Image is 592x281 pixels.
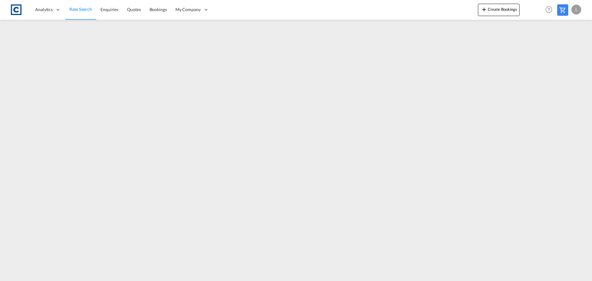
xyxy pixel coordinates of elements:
img: 1fdb9190129311efbfaf67cbb4249bed.jpeg [9,3,23,17]
span: Enquiries [101,7,118,12]
span: Analytics [35,6,53,13]
div: Help [544,4,557,15]
md-icon: icon-plus 400-fg [480,6,488,13]
div: L [571,5,581,14]
span: Quotes [127,7,141,12]
span: Rate Search [69,6,92,12]
span: Help [544,4,554,15]
span: My Company [175,6,201,13]
button: icon-plus 400-fgCreate Bookings [478,4,520,16]
span: Bookings [150,7,167,12]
